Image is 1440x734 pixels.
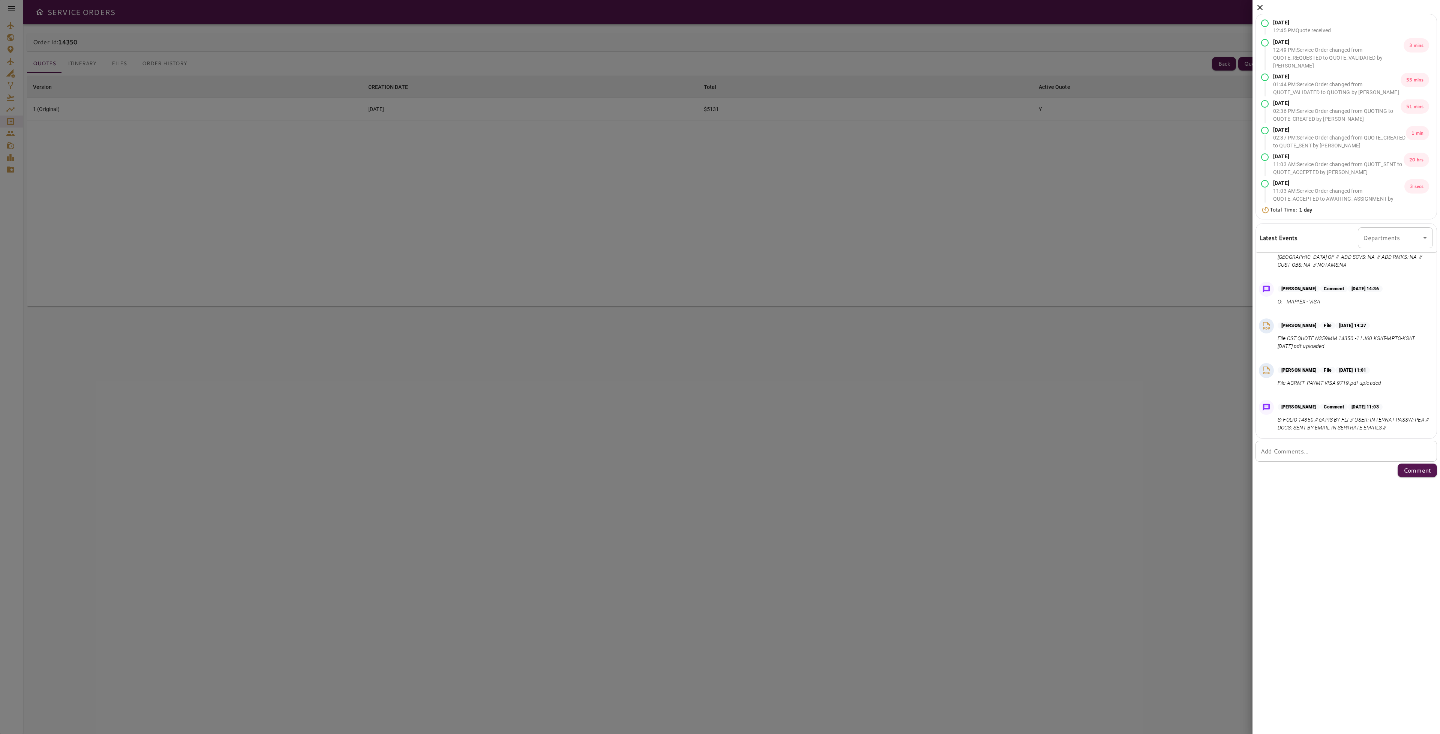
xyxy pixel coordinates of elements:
[1270,206,1312,214] p: Total Time:
[1278,322,1320,329] p: [PERSON_NAME]
[1273,107,1401,123] p: 02:36 PM : Service Order changed from QUOTING to QUOTE_CREATED by [PERSON_NAME]
[1404,466,1431,475] p: Comment
[1278,404,1320,410] p: [PERSON_NAME]
[1273,46,1404,70] p: 12:49 PM : Service Order changed from QUOTE_REQUESTED to QUOTE_VALIDATED by [PERSON_NAME]
[1273,161,1404,176] p: 11:03 AM : Service Order changed from QUOTE_SENT to QUOTE_ACCEPTED by [PERSON_NAME]
[1273,99,1401,107] p: [DATE]
[1273,81,1401,96] p: 01:44 PM : Service Order changed from QUOTE_VALIDATED to QUOTING by [PERSON_NAME]
[1278,416,1430,432] p: S: FOLIO 14350 // eAPIS BY FLT // USER: INTERNAT PASSW: PEA // DOCS: SENT BY EMAIL IN SEPARATE EM...
[1278,285,1320,292] p: [PERSON_NAME]
[1404,179,1429,194] p: 3 secs
[1273,126,1406,134] p: [DATE]
[1273,153,1404,161] p: [DATE]
[1404,153,1429,167] p: 20 hrs
[1260,233,1298,243] h6: Latest Events
[1335,322,1370,329] p: [DATE] 14:37
[1320,404,1348,410] p: Comment
[1278,367,1320,374] p: [PERSON_NAME]
[1261,206,1270,214] img: Timer Icon
[1320,285,1348,292] p: Comment
[1404,38,1429,53] p: 3 mins
[1273,134,1406,150] p: 02:37 PM : Service Order changed from QUOTE_CREATED to QUOTE_SENT by [PERSON_NAME]
[1320,322,1335,329] p: File
[1273,179,1404,187] p: [DATE]
[1320,367,1335,374] p: File
[1273,19,1331,27] p: [DATE]
[1398,464,1437,477] button: Comment
[1261,284,1272,294] img: Message Icon
[1278,335,1430,350] p: File CST QUOTE N359MM 14350 -1 LJ60 KSAT-MPTO-KSAT [DATE].pdf uploaded
[1278,298,1383,306] p: Q: MAPIEX - VISA
[1273,187,1404,211] p: 11:03 AM : Service Order changed from QUOTE_ACCEPTED to AWAITING_ASSIGNMENT by [PERSON_NAME]
[1261,402,1272,413] img: Message Icon
[1273,27,1331,35] p: 12:45 PM Quote received
[1348,404,1382,410] p: [DATE] 11:03
[1335,367,1370,374] p: [DATE] 11:01
[1261,320,1272,332] img: PDF File
[1406,126,1429,140] p: 1 min
[1273,73,1401,81] p: [DATE]
[1278,379,1381,387] p: File AGRMT_PAYMT VISA 9719.pdf uploaded
[1401,73,1429,87] p: 55 mins
[1348,285,1382,292] p: [DATE] 14:36
[1299,206,1312,213] b: 1 day
[1401,99,1429,114] p: 51 mins
[1261,365,1272,376] img: PDF File
[1273,38,1404,46] p: [DATE]
[1420,233,1430,243] button: Open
